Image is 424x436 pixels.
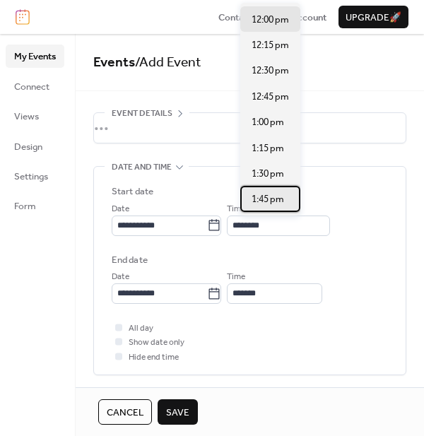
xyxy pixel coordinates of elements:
[227,202,245,216] span: Time
[277,10,326,24] a: My Account
[252,192,284,206] span: 1:45 pm
[227,270,245,284] span: Time
[6,105,64,127] a: Views
[218,11,265,25] span: Contact Us
[252,90,289,104] span: 12:45 pm
[277,11,326,25] span: My Account
[112,107,172,121] span: Event details
[158,399,198,425] button: Save
[6,135,64,158] a: Design
[14,170,48,184] span: Settings
[112,160,172,175] span: Date and time
[135,49,201,76] span: / Add Event
[6,194,64,217] a: Form
[252,167,284,181] span: 1:30 pm
[346,11,401,25] span: Upgrade 🚀
[107,406,143,420] span: Cancel
[16,9,30,25] img: logo
[112,270,129,284] span: Date
[338,6,408,28] button: Upgrade🚀
[14,80,49,94] span: Connect
[6,75,64,98] a: Connect
[252,13,289,27] span: 12:00 pm
[14,49,56,64] span: My Events
[252,141,284,155] span: 1:15 pm
[129,322,153,336] span: All day
[112,184,153,199] div: Start date
[93,49,135,76] a: Events
[252,64,289,78] span: 12:30 pm
[14,140,42,154] span: Design
[218,10,265,24] a: Contact Us
[112,202,129,216] span: Date
[129,336,184,350] span: Show date only
[6,45,64,67] a: My Events
[14,110,39,124] span: Views
[252,38,289,52] span: 12:15 pm
[252,115,284,129] span: 1:00 pm
[98,399,152,425] button: Cancel
[129,350,179,365] span: Hide end time
[112,253,148,267] div: End date
[166,406,189,420] span: Save
[94,113,406,143] div: •••
[14,199,36,213] span: Form
[6,165,64,187] a: Settings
